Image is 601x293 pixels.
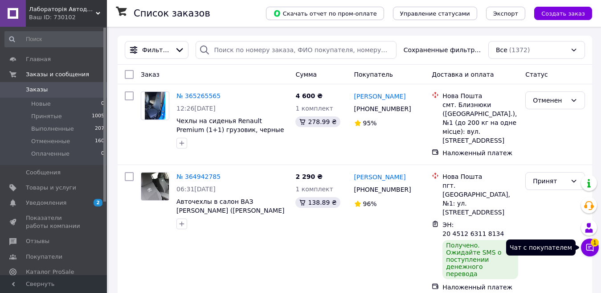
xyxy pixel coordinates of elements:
[363,120,377,127] span: 95%
[31,125,74,133] span: Выполненные
[134,8,210,19] h1: Список заказов
[176,198,285,223] a: Авточехлы в салон ВАЗ [PERSON_NAME] ([PERSON_NAME] 1118)
[31,100,51,108] span: Новые
[176,173,221,180] a: № 364942785
[442,91,518,100] div: Нова Пошта
[31,150,70,158] span: Оплаченные
[26,199,66,207] span: Уведомления
[591,236,599,244] span: 1
[95,125,104,133] span: 207
[534,7,592,20] button: Создать заказ
[141,91,169,120] a: Фото товару
[432,71,494,78] span: Доставка и оплата
[442,181,518,217] div: пгт. [GEOGRAPHIC_DATA], №1: ул. [STREET_ADDRESS]
[295,186,333,193] span: 1 комплект
[176,117,284,142] a: Чехлы на сиденья Renault Premium (1+1) грузовик, черные на Рено Премиум (Экокожа)
[525,9,592,17] a: Создать заказ
[295,116,340,127] div: 278.99 ₴
[393,7,477,20] button: Управление статусами
[26,86,48,94] span: Заказы
[26,253,62,261] span: Покупатели
[442,149,518,157] div: Наложенный платеж
[442,283,518,292] div: Наложенный платеж
[141,173,169,200] img: Фото товару
[273,9,377,17] span: Скачать отчет по пром-оплате
[31,137,70,145] span: Отмененные
[142,45,171,54] span: Фильтры
[442,240,518,279] div: Получено. Ожидайте SMS о поступлении денежного перевода
[176,105,216,112] span: 12:26[DATE]
[509,46,530,54] span: (1372)
[404,45,481,54] span: Сохраненные фильтры:
[533,176,567,186] div: Принят
[26,70,89,78] span: Заказы и сообщения
[352,183,413,196] div: [PHONE_NUMBER]
[101,100,104,108] span: 0
[196,41,396,59] input: Поиск по номеру заказа, ФИО покупателя, номеру телефона, Email, номеру накладной
[533,95,567,105] div: Отменен
[295,197,340,208] div: 138.89 ₴
[94,199,102,206] span: 2
[363,200,377,207] span: 96%
[493,10,518,17] span: Экспорт
[29,5,96,13] span: Лабораторія Автодекору
[295,173,323,180] span: 2 290 ₴
[525,71,548,78] span: Статус
[442,221,504,237] span: ЭН: 20 4512 6311 8134
[95,137,104,145] span: 160
[352,103,413,115] div: [PHONE_NUMBER]
[26,214,82,230] span: Показатели работы компании
[31,112,62,120] span: Принятые
[26,169,61,177] span: Сообщения
[354,71,393,78] span: Покупатель
[176,92,221,99] a: № 365265565
[581,239,599,256] button: Чат с покупателем1
[541,10,585,17] span: Создать заказ
[101,150,104,158] span: 0
[92,112,104,120] span: 1005
[4,31,105,47] input: Поиск
[442,172,518,181] div: Нова Пошта
[354,92,406,101] a: [PERSON_NAME]
[145,92,166,120] img: Фото товару
[26,268,74,276] span: Каталог ProSale
[26,237,49,245] span: Отзывы
[26,55,51,63] span: Главная
[295,92,323,99] span: 4 600 ₴
[486,7,525,20] button: Экспорт
[496,45,507,54] span: Все
[141,71,159,78] span: Заказ
[506,239,576,256] div: Чат с покупателем
[26,184,76,192] span: Товары и услуги
[176,186,216,193] span: 06:31[DATE]
[266,7,384,20] button: Скачать отчет по пром-оплате
[400,10,470,17] span: Управление статусами
[295,71,317,78] span: Сумма
[29,13,107,21] div: Ваш ID: 730102
[442,100,518,145] div: смт. Близнюки ([GEOGRAPHIC_DATA].), №1 (до 200 кг на одне місце): вул. [STREET_ADDRESS]
[354,173,406,182] a: [PERSON_NAME]
[295,105,333,112] span: 1 комплект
